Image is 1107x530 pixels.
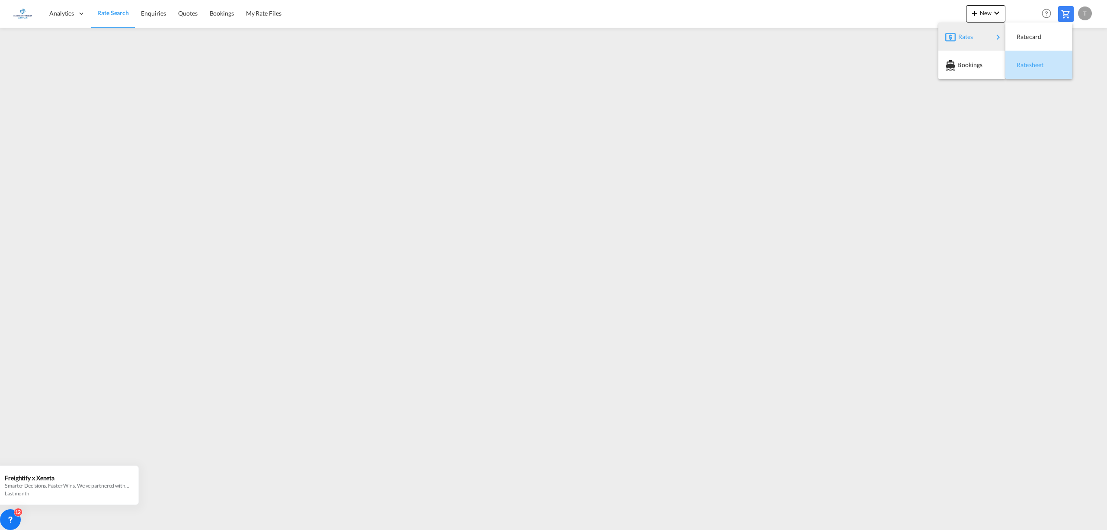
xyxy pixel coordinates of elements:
div: Bookings [945,54,998,76]
span: Ratesheet [1017,56,1026,74]
span: Rates [958,28,969,45]
div: Ratecard [1012,26,1065,48]
md-icon: icon-chevron-right [993,32,1003,42]
div: Ratesheet [1012,54,1065,76]
span: Bookings [957,56,967,74]
span: Ratecard [1017,28,1026,45]
button: Bookings [938,51,1005,79]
